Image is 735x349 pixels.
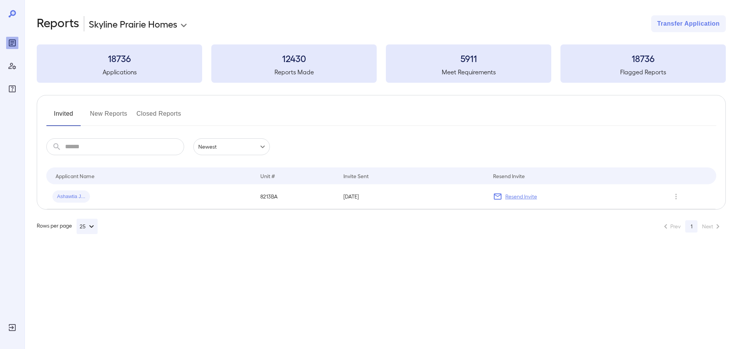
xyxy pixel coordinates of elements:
h2: Reports [37,15,79,32]
h3: 12430 [211,52,377,64]
p: Skyline Prairie Homes [89,18,177,30]
p: Resend Invite [505,193,537,200]
h5: Meet Requirements [386,67,551,77]
div: Applicant Name [56,171,95,180]
div: Invite Sent [343,171,369,180]
h5: Flagged Reports [560,67,726,77]
button: New Reports [90,108,127,126]
summary: 18736Applications12430Reports Made5911Meet Requirements18736Flagged Reports [37,44,726,83]
div: Resend Invite [493,171,525,180]
button: 25 [77,219,98,234]
button: Invited [46,108,81,126]
div: Rows per page [37,219,98,234]
button: Transfer Application [651,15,726,32]
h3: 5911 [386,52,551,64]
div: Reports [6,37,18,49]
h3: 18736 [560,52,726,64]
h5: Applications [37,67,202,77]
div: Unit # [260,171,275,180]
h3: 18736 [37,52,202,64]
div: Log Out [6,321,18,334]
h5: Reports Made [211,67,377,77]
button: page 1 [685,220,697,233]
button: Closed Reports [137,108,181,126]
div: FAQ [6,83,18,95]
td: 8213BA [254,184,337,209]
div: Newest [193,138,270,155]
span: Ashawtia J... [52,193,90,200]
button: Row Actions [670,190,682,203]
div: Manage Users [6,60,18,72]
nav: pagination navigation [658,220,726,233]
td: [DATE] [337,184,487,209]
